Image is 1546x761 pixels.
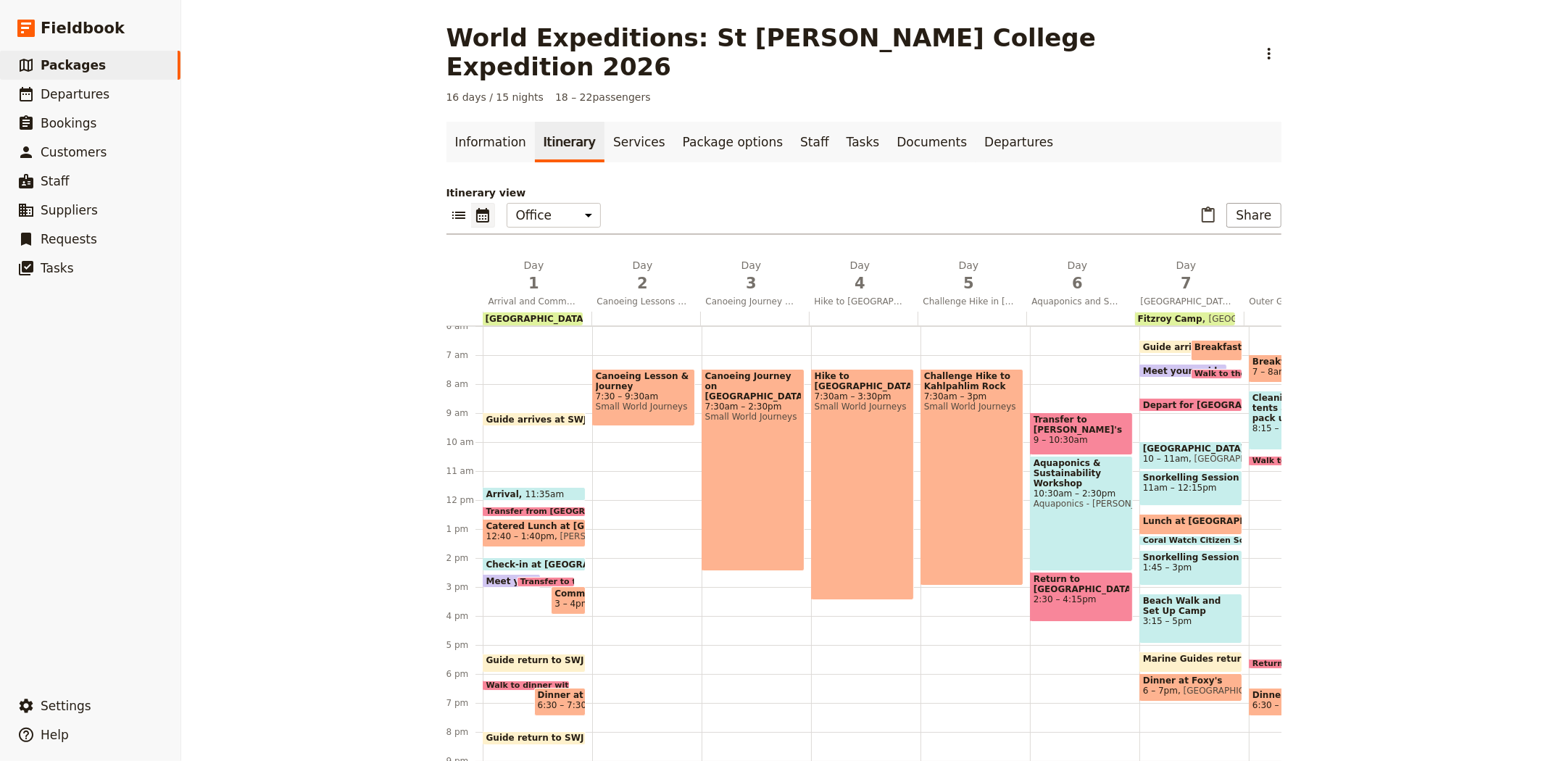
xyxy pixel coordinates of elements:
div: Hike to [GEOGRAPHIC_DATA]7:30am – 3:30pmSmall World Journeys [811,369,914,600]
span: Dinner at [GEOGRAPHIC_DATA] [538,690,582,700]
span: Dinner at Golden Boat [1252,690,1348,700]
button: Day6Aquaponics and Sustainability Workshop [1026,258,1135,312]
div: 8 pm [446,726,483,738]
span: Aquaponics - [PERSON_NAME] [1034,499,1129,509]
span: Dinner at Foxy's [1143,675,1239,686]
div: 5 pm [446,639,483,651]
span: 9 – 10:30am [1034,435,1129,445]
div: Transfer to the next activity [517,577,575,587]
div: 12 pm [446,494,483,506]
div: 7 pm [446,697,483,709]
span: Hike to [GEOGRAPHIC_DATA] [809,296,912,307]
span: 6:30 – 7:30pm [1252,700,1316,710]
div: 7 am [446,349,483,361]
a: Itinerary [535,122,604,162]
a: Package options [674,122,791,162]
button: Paste itinerary item [1196,203,1221,228]
div: Return to [GEOGRAPHIC_DATA]2:30 – 4:15pm [1030,572,1133,622]
span: 6 [1032,273,1123,294]
span: 6:30 – 7:30pm [538,700,601,710]
span: 12:40 – 1:40pm [486,531,554,541]
span: Staff [41,174,70,188]
span: Depart for [GEOGRAPHIC_DATA] [1143,400,1305,409]
span: Hike to [GEOGRAPHIC_DATA] [815,371,910,391]
span: Snorkelling Session One [1143,473,1239,483]
span: Guide return to SWJ office [486,655,620,665]
button: Day2Canoeing Lessons and Journeys on [GEOGRAPHIC_DATA] [591,258,700,312]
div: Fitzroy Camp[GEOGRAPHIC_DATA] [1135,312,1235,325]
div: 4 pm [446,610,483,622]
span: Fieldbook [41,17,125,39]
span: Packages [41,58,106,72]
span: Walk to the jetty [1252,457,1333,465]
span: Breakfast at [GEOGRAPHIC_DATA] [1194,342,1366,352]
h2: Day [489,258,580,294]
span: [GEOGRAPHIC_DATA] [1178,686,1275,696]
div: Return to [GEOGRAPHIC_DATA], walk to [GEOGRAPHIC_DATA] & check-in [1249,659,1352,669]
span: 8:15 – 10:20am [1252,423,1304,433]
h2: Day [1032,258,1123,294]
div: [GEOGRAPHIC_DATA] [483,312,583,325]
span: Settings [41,699,91,713]
span: 7 – 8am [1252,367,1287,377]
div: Breakfast at [GEOGRAPHIC_DATA]7 – 8amSmall World Journeys [1249,354,1308,383]
div: Beach Walk and Set Up Camp3:15 – 5pm [1139,594,1242,644]
span: Departures [41,87,109,101]
div: Snorkelling Session Two1:45 – 3pm [1139,550,1242,586]
span: 2 [597,273,689,294]
div: Canoeing Lesson & Journey7:30 – 9:30amSmall World Journeys [592,369,695,426]
span: [PERSON_NAME]'s [554,531,639,541]
div: Catered Lunch at [GEOGRAPHIC_DATA] and [GEOGRAPHIC_DATA]12:40 – 1:40pm[PERSON_NAME]'s [483,519,586,547]
div: Dinner at [GEOGRAPHIC_DATA]6:30 – 7:30pm [534,688,586,716]
span: Transfer from [GEOGRAPHIC_DATA] [486,507,649,516]
span: [GEOGRAPHIC_DATA] [1202,314,1300,324]
button: Actions [1257,41,1281,66]
span: Snorkelling Session Two [1143,552,1239,562]
span: [GEOGRAPHIC_DATA] [1189,454,1286,464]
button: Day7[GEOGRAPHIC_DATA] [GEOGRAPHIC_DATA] & [GEOGRAPHIC_DATA] [1135,258,1244,312]
span: 3 [706,273,797,294]
div: Transfer to [PERSON_NAME]'s farm9 – 10:30am [1030,412,1133,455]
div: Guide return to SWJ office [483,654,586,673]
span: 11:35am [525,489,565,499]
span: Meet your guide at [GEOGRAPHIC_DATA] [486,576,691,586]
span: Marine Guides return to SWJ office [1143,654,1319,664]
a: Services [604,122,674,162]
button: Day1Arrival and Community Service Project [483,258,591,312]
div: Meet your guide at [GEOGRAPHIC_DATA] [1139,364,1227,378]
a: Documents [888,122,976,162]
button: List view [446,203,471,228]
div: 8 am [446,378,483,390]
div: Snorkelling Session One11am – 12:15pm [1139,470,1242,506]
span: Guide arrive at SWJ office [1143,342,1275,352]
span: 3:15 – 5pm [1143,616,1239,626]
a: Information [446,122,535,162]
span: [GEOGRAPHIC_DATA] [GEOGRAPHIC_DATA] & [GEOGRAPHIC_DATA] [1135,296,1238,307]
div: 1 pm [446,523,483,535]
span: 1:45 – 3pm [1143,562,1239,573]
div: Guide arrive at SWJ office [1139,340,1227,354]
span: 7:30am – 3:30pm [815,391,910,402]
span: 10:30am – 2:30pm [1034,488,1129,499]
span: Aquaponics & Sustainability Workshop [1034,458,1129,488]
span: 1 [489,273,580,294]
span: Challenge Hike in [GEOGRAPHIC_DATA] [918,296,1021,307]
span: Customers [41,145,107,159]
div: 2 pm [446,552,483,564]
h1: World Expeditions: St [PERSON_NAME] College Expedition 2026 [446,23,1248,81]
span: Community Service Project for The Homeless [554,589,581,599]
div: Meet your guide at [GEOGRAPHIC_DATA] [483,574,541,588]
span: Small World Journeys [705,412,801,422]
span: Catered Lunch at [GEOGRAPHIC_DATA] and [GEOGRAPHIC_DATA] [486,521,582,531]
div: Aquaponics & Sustainability Workshop10:30am – 2:30pmAquaponics - [PERSON_NAME] [1030,456,1133,571]
div: Walk to the jetty [1249,456,1308,466]
span: 16 days / 15 nights [446,90,544,104]
span: Challenge Hike to Kahlpahlim Rock [924,371,1020,391]
span: [GEOGRAPHIC_DATA] [486,314,588,324]
span: 18 – 22 passengers [555,90,651,104]
span: Small World Journeys [596,402,691,412]
div: Cleaning tents and pack up camp8:15 – 10:20am [1249,391,1308,450]
span: Guide arrives at SWJ office [486,415,623,424]
h2: Day [1141,258,1232,294]
div: 9 am [446,407,483,419]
